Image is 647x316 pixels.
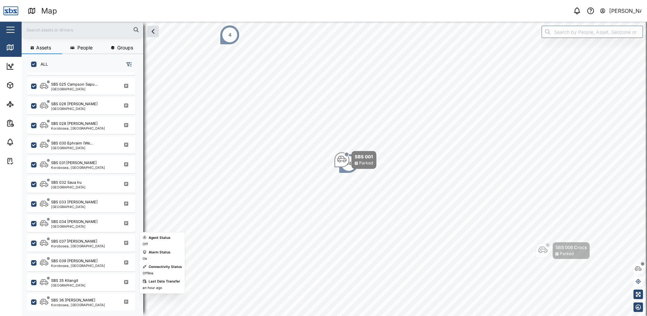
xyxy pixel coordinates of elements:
[51,264,105,267] div: Korobosea, [GEOGRAPHIC_DATA]
[26,25,139,35] input: Search assets or drivers
[51,258,98,264] div: SBS 039 [PERSON_NAME]
[51,199,98,205] div: SBS 033 [PERSON_NAME]
[22,22,647,316] canvas: Map
[36,45,51,50] span: Assets
[536,242,590,259] div: Map marker
[51,284,85,287] div: [GEOGRAPHIC_DATA]
[51,219,98,225] div: SBS 034 [PERSON_NAME]
[228,31,231,39] div: 4
[143,271,153,276] div: Offline
[51,297,95,303] div: SBS 36 [PERSON_NAME]
[359,160,373,166] div: Parked
[51,225,98,228] div: [GEOGRAPHIC_DATA]
[41,5,57,17] div: Map
[117,45,133,50] span: Groups
[149,279,180,284] div: Last Data Transfer
[51,140,93,146] div: SBS 030 Ephraim (We...
[149,264,182,270] div: Connectivity Status
[51,87,98,91] div: [GEOGRAPHIC_DATA]
[51,146,93,150] div: [GEOGRAPHIC_DATA]
[599,6,642,16] button: [PERSON_NAME]
[51,166,105,169] div: Korobosea, [GEOGRAPHIC_DATA]
[51,303,105,307] div: Korobosea, [GEOGRAPHIC_DATA]
[51,127,105,130] div: Korobosea, [GEOGRAPHIC_DATA]
[609,7,642,15] div: [PERSON_NAME]
[143,285,162,291] div: an hour ago
[355,153,373,160] div: SBS 001
[560,251,574,257] div: Parked
[18,82,39,89] div: Assets
[149,250,171,255] div: Alarm Status
[51,107,98,110] div: [GEOGRAPHIC_DATA]
[51,185,85,189] div: [GEOGRAPHIC_DATA]
[149,235,171,241] div: Agent Status
[143,256,147,262] div: Ok
[18,44,33,51] div: Map
[51,180,82,185] div: SBS 032 Saua Iru
[51,82,98,87] div: SBS 025 Campson Sapu...
[51,239,97,244] div: SBS 037 [PERSON_NAME]
[18,119,41,127] div: Reports
[334,151,376,169] div: Map marker
[51,244,105,248] div: Korobosea, [GEOGRAPHIC_DATA]
[542,26,643,38] input: Search by People, Asset, Geozone or Place
[51,205,98,208] div: [GEOGRAPHIC_DATA]
[18,63,48,70] div: Dashboard
[36,62,48,67] label: ALL
[51,101,98,107] div: SBS 026 [PERSON_NAME]
[143,242,148,247] div: Off
[77,45,93,50] span: People
[555,244,587,251] div: SBS 006 Crocs
[18,157,36,165] div: Tasks
[51,278,78,284] div: SBS 35 Kilangit
[27,72,143,311] div: grid
[18,138,39,146] div: Alarms
[51,160,97,166] div: SBS 031 [PERSON_NAME]
[220,25,240,45] div: Map marker
[3,3,18,18] img: Main Logo
[18,100,34,108] div: Sites
[51,121,98,127] div: SBS 028 [PERSON_NAME]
